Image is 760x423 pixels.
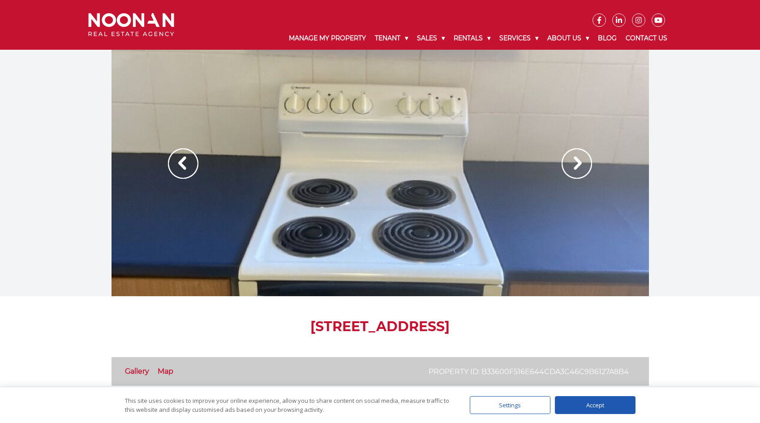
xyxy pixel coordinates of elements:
[562,148,592,179] img: Arrow slider
[470,396,550,414] div: Settings
[593,27,621,50] a: Blog
[449,27,495,50] a: Rentals
[412,27,449,50] a: Sales
[88,13,174,37] img: Noonan Real Estate Agency
[495,27,543,50] a: Services
[158,367,173,376] a: Map
[125,396,452,414] div: This site uses cookies to improve your online experience, allow you to share content on social me...
[621,27,672,50] a: Contact Us
[112,319,649,335] h1: [STREET_ADDRESS]
[429,366,629,377] p: Property ID: b33600f516e644cda3c46c9b6127a8b4
[125,367,149,376] a: Gallery
[543,27,593,50] a: About Us
[284,27,370,50] a: Manage My Property
[555,396,635,414] div: Accept
[370,27,412,50] a: Tenant
[168,148,198,179] img: Arrow slider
